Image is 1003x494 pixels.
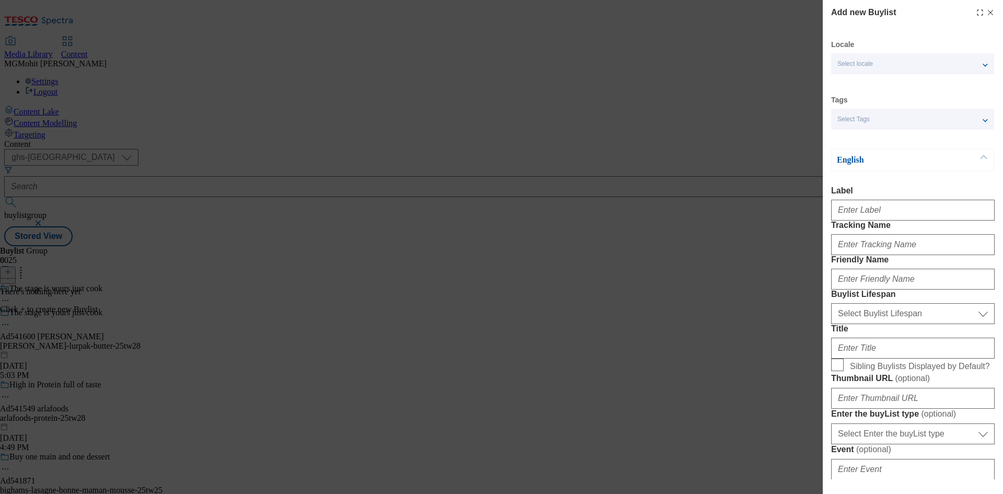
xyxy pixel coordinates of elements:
[831,324,995,334] label: Title
[831,459,995,480] input: Enter Event
[831,6,896,19] h4: Add new Buylist
[831,290,995,299] label: Buylist Lifespan
[831,53,994,74] button: Select locale
[895,374,930,383] span: ( optional )
[831,444,995,455] label: Event
[831,221,995,230] label: Tracking Name
[831,186,995,196] label: Label
[831,255,995,265] label: Friendly Name
[856,445,891,454] span: ( optional )
[837,116,870,123] span: Select Tags
[831,373,995,384] label: Thumbnail URL
[831,200,995,221] input: Enter Label
[831,388,995,409] input: Enter Thumbnail URL
[831,97,848,103] label: Tags
[850,362,990,371] span: Sibling Buylists Displayed by Default?
[837,155,947,165] p: English
[921,409,956,418] span: ( optional )
[837,60,873,68] span: Select locale
[831,269,995,290] input: Enter Friendly Name
[831,234,995,255] input: Enter Tracking Name
[831,109,994,130] button: Select Tags
[831,42,854,48] label: Locale
[831,338,995,359] input: Enter Title
[831,409,995,419] label: Enter the buyList type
